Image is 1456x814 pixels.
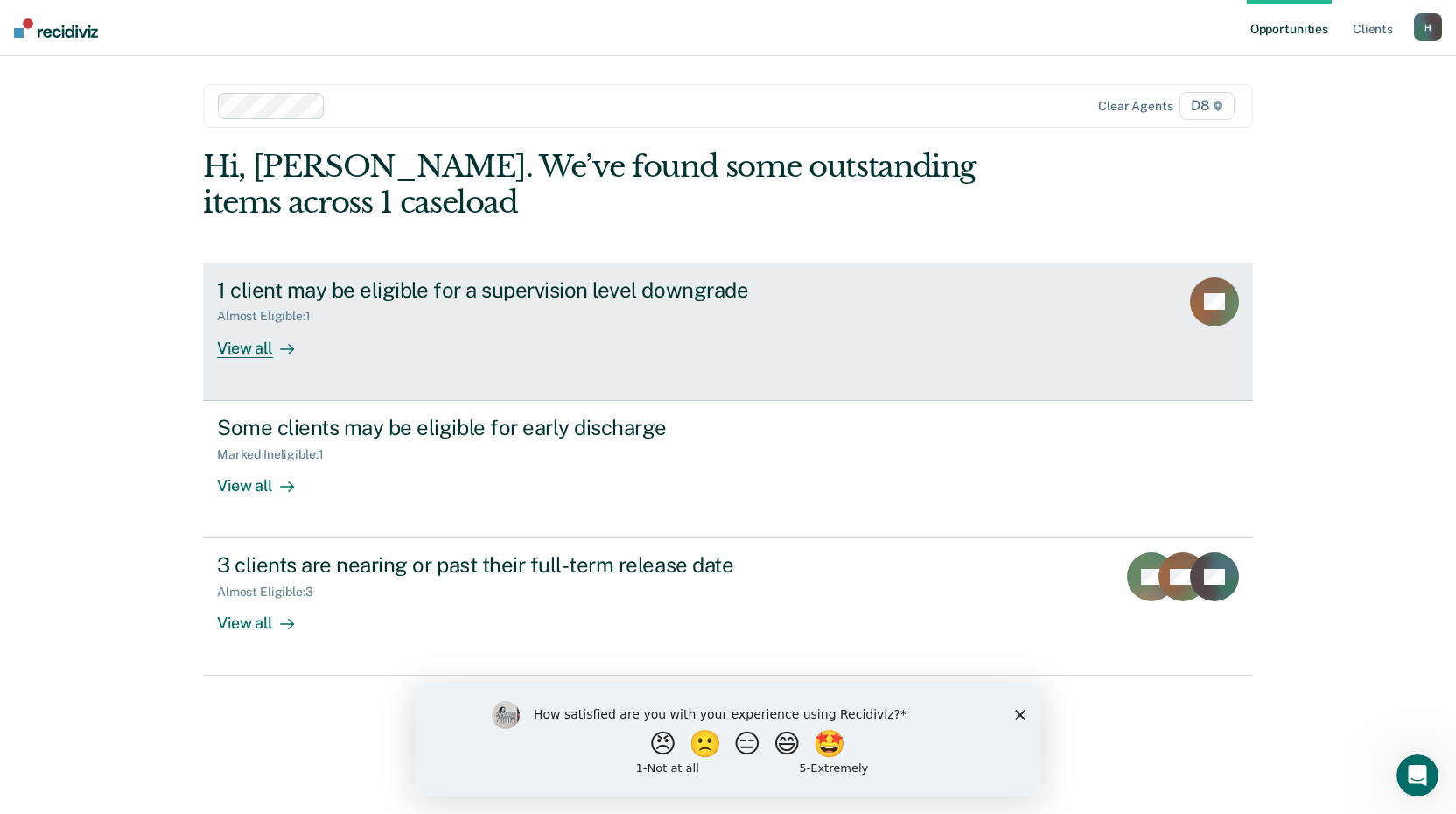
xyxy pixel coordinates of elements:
img: Recidiviz [14,18,98,38]
div: 3 clients are nearing or past their full-term release date [217,552,831,578]
div: Marked Ineligible : 1 [217,447,337,462]
span: D8 [1179,92,1235,120]
div: View all [217,461,315,495]
div: Hi, [PERSON_NAME]. We’ve found some outstanding items across 1 caseload [203,149,1043,221]
div: Almost Eligible : 3 [217,585,327,600]
div: View all [217,600,315,634]
iframe: Intercom live chat [1396,754,1438,796]
button: H [1414,13,1442,41]
div: 1 client may be eligible for a supervision level downgrade [217,277,831,303]
div: View all [217,324,315,358]
a: 3 clients are nearing or past their full-term release dateAlmost Eligible:3View all [203,538,1253,676]
a: Some clients may be eligible for early dischargeMarked Ineligible:1View all [203,401,1253,538]
div: Some clients may be eligible for early discharge [217,415,831,440]
a: 1 client may be eligible for a supervision level downgradeAlmost Eligible:1View all [203,263,1253,401]
iframe: Survey by Kim from Recidiviz [415,684,1041,796]
div: Almost Eligible : 1 [217,309,325,324]
div: Clear agents [1098,99,1172,114]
